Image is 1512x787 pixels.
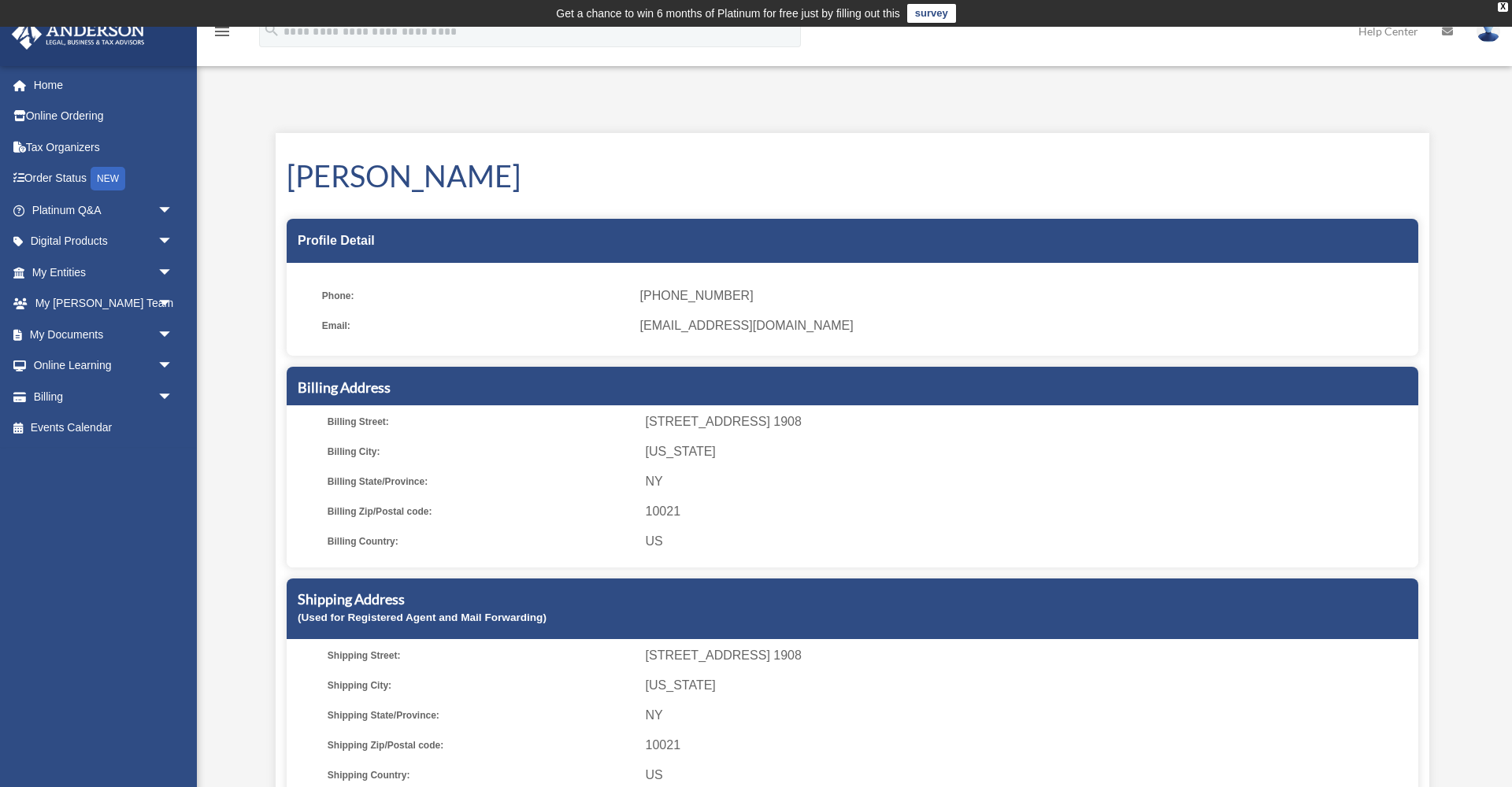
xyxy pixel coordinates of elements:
[11,319,197,350] a: My Documentsarrow_drop_down
[298,611,547,623] small: (Used for Registered Agent and Mail Forwarding)
[157,319,189,351] span: arrow_drop_down
[11,226,197,257] a: Digital Productsarrow_drop_down
[11,288,197,320] a: My [PERSON_NAME] Teamarrow_drop_down
[907,4,956,23] a: survey
[646,501,1413,523] span: 10021
[328,734,635,756] span: Shipping Zip/Postal code:
[328,471,635,493] span: Billing State/Province:
[1477,20,1500,42] img: User Pic
[328,645,635,667] span: Shipping Street:
[646,471,1413,493] span: NY
[322,285,629,307] span: Phone:
[11,412,197,444] a: Events Calendar
[91,167,125,190] div: NEW
[213,28,232,41] a: menu
[11,69,197,101] a: Home
[646,441,1413,463] span: [US_STATE]
[11,101,197,132] a: Online Ordering
[322,315,629,337] span: Email:
[11,350,197,382] a: Online Learningarrow_drop_down
[157,257,189,289] span: arrow_drop_down
[328,764,635,786] span: Shipping Country:
[157,226,189,258] span: arrow_drop_down
[298,378,1407,397] h5: Billing Address
[646,734,1413,756] span: 10021
[646,704,1413,726] span: NY
[287,219,1418,263] div: Profile Detail
[11,163,197,195] a: Order StatusNEW
[213,22,232,41] i: menu
[646,411,1413,433] span: [STREET_ADDRESS] 1908
[11,194,197,226] a: Platinum Q&Aarrow_drop_down
[328,704,635,726] span: Shipping State/Province:
[7,19,150,50] img: Anderson Advisors Platinum Portal
[646,530,1413,552] span: US
[328,411,635,433] span: Billing Street:
[157,288,189,320] span: arrow_drop_down
[328,674,635,696] span: Shipping City:
[11,257,197,288] a: My Entitiesarrow_drop_down
[157,194,189,227] span: arrow_drop_down
[328,530,635,552] span: Billing Country:
[646,674,1413,696] span: [US_STATE]
[157,350,189,382] span: arrow_drop_down
[646,764,1413,786] span: US
[263,21,280,39] i: search
[640,315,1407,337] span: [EMAIL_ADDRESS][DOMAIN_NAME]
[1498,2,1508,12] div: close
[11,131,197,163] a: Tax Organizers
[646,645,1413,667] span: [STREET_ADDRESS] 1908
[556,4,900,23] div: Get a chance to win 6 months of Platinum for free just by filling out this
[11,381,197,412] a: Billingarrow_drop_down
[328,441,635,463] span: Billing City:
[298,589,1407,609] h5: Shipping Address
[287,155,1418,197] h1: [PERSON_NAME]
[640,285,1407,307] span: [PHONE_NUMBER]
[157,381,189,413] span: arrow_drop_down
[328,501,635,523] span: Billing Zip/Postal code:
